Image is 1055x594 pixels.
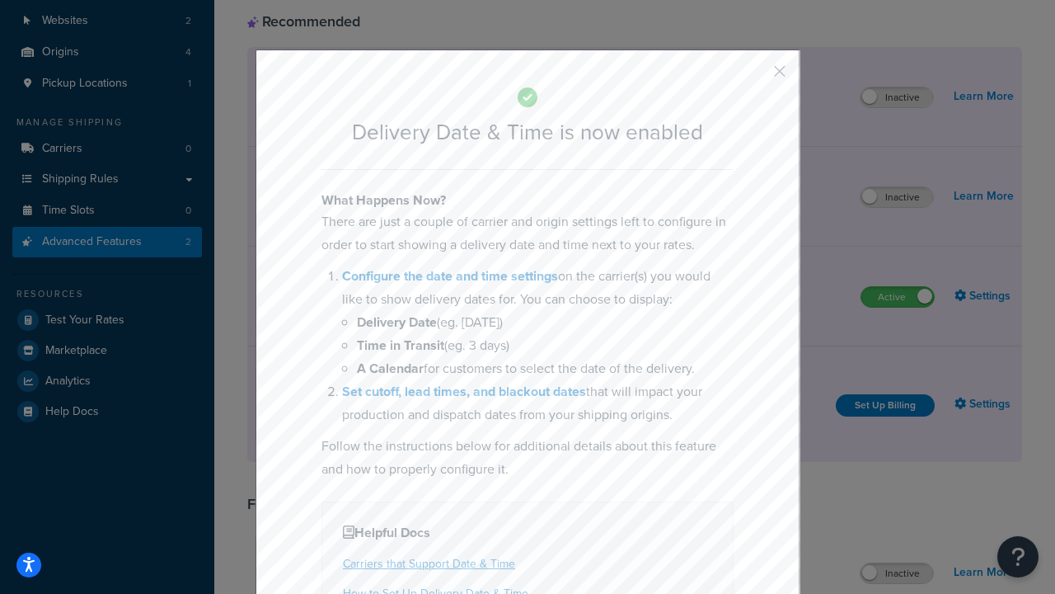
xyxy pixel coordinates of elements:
b: Delivery Date [357,313,437,332]
li: for customers to select the date of the delivery. [357,357,734,380]
h4: Helpful Docs [343,523,712,543]
li: (eg. 3 days) [357,334,734,357]
a: Set cutoff, lead times, and blackout dates [342,382,586,401]
li: on the carrier(s) you would like to show delivery dates for. You can choose to display: [342,265,734,380]
b: A Calendar [357,359,424,378]
li: (eg. [DATE]) [357,311,734,334]
a: Configure the date and time settings [342,266,558,285]
a: Carriers that Support Date & Time [343,555,515,573]
h2: Delivery Date & Time is now enabled [321,120,734,144]
p: Follow the instructions below for additional details about this feature and how to properly confi... [321,435,734,481]
p: There are just a couple of carrier and origin settings left to configure in order to start showin... [321,210,734,257]
li: that will impact your production and dispatch dates from your shipping origins. [342,380,734,427]
b: Time in Transit [357,336,444,355]
h4: What Happens Now? [321,191,734,210]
